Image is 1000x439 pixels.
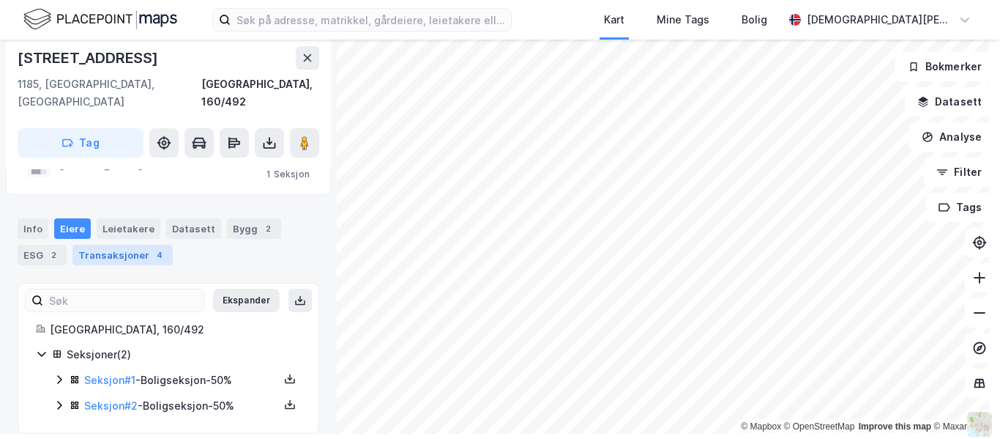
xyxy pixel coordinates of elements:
[50,321,301,339] div: [GEOGRAPHIC_DATA], 160/492
[895,52,994,81] button: Bokmerker
[84,397,279,415] div: - Boligseksjon - 50%
[18,46,161,70] div: [STREET_ADDRESS]
[231,9,511,31] input: Søk på adresse, matrikkel, gårdeiere, leietakere eller personer
[23,7,177,32] img: logo.f888ab2527a4732fd821a326f86c7f29.svg
[927,369,1000,439] iframe: Chat Widget
[604,11,624,29] div: Kart
[18,218,48,239] div: Info
[166,218,221,239] div: Datasett
[46,248,61,262] div: 2
[213,289,280,312] button: Ekspander
[18,75,201,111] div: 1185, [GEOGRAPHIC_DATA], [GEOGRAPHIC_DATA]
[18,128,143,158] button: Tag
[18,245,67,265] div: ESG
[67,346,301,364] div: Seksjoner ( 2 )
[926,193,994,222] button: Tags
[84,374,135,386] a: Seksjon#1
[905,87,994,117] button: Datasett
[84,399,138,412] a: Seksjon#2
[807,11,953,29] div: [DEMOGRAPHIC_DATA][PERSON_NAME]
[97,218,160,239] div: Leietakere
[152,248,167,262] div: 4
[201,75,319,111] div: [GEOGRAPHIC_DATA], 160/492
[859,421,931,432] a: Improve this map
[741,421,781,432] a: Mapbox
[784,421,855,432] a: OpenStreetMap
[927,369,1000,439] div: Kontrollprogram for chat
[227,218,281,239] div: Bygg
[43,289,204,311] input: Søk
[924,158,994,187] button: Filter
[266,169,310,180] div: 1 Seksjon
[84,372,279,389] div: - Boligseksjon - 50%
[72,245,173,265] div: Transaksjoner
[742,11,767,29] div: Bolig
[657,11,709,29] div: Mine Tags
[261,221,275,236] div: 2
[909,122,994,152] button: Analyse
[54,218,91,239] div: Eiere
